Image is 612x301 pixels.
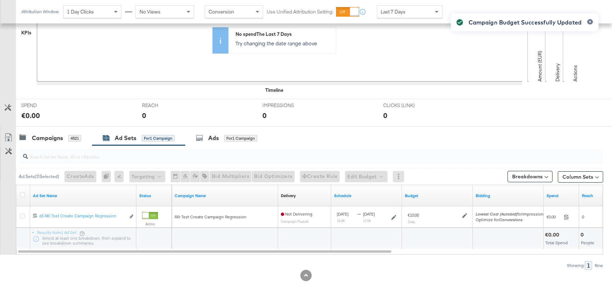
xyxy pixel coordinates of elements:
[262,110,267,121] div: 0
[337,218,345,223] sub: 16:38
[381,9,406,15] span: Last 7 Days
[21,110,40,121] div: €0.00
[19,173,59,180] div: Ad Sets ( 0 Selected)
[408,219,415,224] sub: Daily
[142,135,175,141] div: for 1 Campaign
[142,102,195,109] span: REACH
[39,213,125,221] a: 65 RR: Test Create Campaign Regression
[28,147,550,161] input: Search Ad Set Name, ID or Objective
[236,40,332,47] p: Try changing the date range above
[33,193,134,199] a: Your Ad Set name.
[21,102,74,109] span: SPEND
[383,102,436,109] span: CLICKS (LINK)
[208,134,219,142] div: Ads
[469,18,582,27] div: Campaign Budget Successfully Updated
[39,213,125,219] div: 65 RR: Test Create Campaign Regression
[32,134,63,142] div: Campaigns
[236,31,332,38] div: No spend The Last 7 Days
[337,211,348,217] span: [DATE]
[175,214,246,219] span: RR: Test Create Campaign Regression
[363,218,371,223] sub: 11:06
[139,193,169,199] a: Shows the current state of your Ad Set.
[383,110,387,121] div: 0
[267,9,333,15] label: Use Unified Attribution Setting:
[281,219,308,223] sub: Campaign Paused
[405,193,470,199] a: Shows the current budget of Ad Set.
[281,211,312,217] span: Not Delivering
[142,110,146,121] div: 0
[140,9,160,15] span: No Views
[224,135,257,141] div: for 1 Campaign
[102,171,114,182] div: 0
[363,211,375,217] span: [DATE]
[334,193,399,199] a: Shows when your Ad Set is scheduled to deliver.
[281,193,296,199] div: Delivery
[209,9,234,15] span: Conversion
[142,222,158,226] label: Active
[115,134,136,142] div: Ad Sets
[68,135,81,141] div: 4521
[408,212,419,218] div: €10.00
[21,9,59,14] div: Attribution Window:
[281,193,296,199] a: Reflects the ability of your Ad Set to achieve delivery based on ad states, schedule and budget.
[262,102,316,109] span: IMPRESSIONS
[175,193,275,199] a: Your campaign name.
[67,9,94,15] span: 1 Day Clicks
